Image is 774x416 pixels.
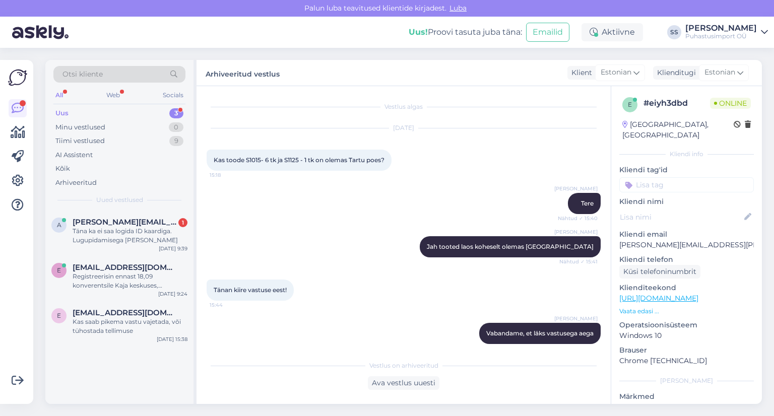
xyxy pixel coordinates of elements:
[104,89,122,102] div: Web
[73,263,177,272] span: erki.kaha@korve.edu.ee
[558,215,598,222] span: Nähtud ✓ 15:40
[653,67,696,78] div: Klienditugi
[560,344,598,352] span: 15:47
[73,227,187,245] div: Täna ka ei saa logida ID kaardiga. Lugupidamisega [PERSON_NAME]
[62,69,103,80] span: Otsi kliente
[369,361,438,370] span: Vestlus on arhiveeritud
[526,23,569,42] button: Emailid
[619,196,754,207] p: Kliendi nimi
[704,67,735,78] span: Estonian
[643,97,710,109] div: # eiyh3dbd
[214,156,384,164] span: Kas toode S1015- 6 tk ja S1125 - 1 tk on olemas Tartu poes?
[619,376,754,385] div: [PERSON_NAME]
[210,301,247,309] span: 15:44
[567,67,592,78] div: Klient
[619,283,754,293] p: Klienditeekond
[667,25,681,39] div: SS
[55,178,97,188] div: Arhiveeritud
[446,4,470,13] span: Luba
[619,240,754,250] p: [PERSON_NAME][EMAIL_ADDRESS][PERSON_NAME][DOMAIN_NAME]
[619,356,754,366] p: Chrome [TECHNICAL_ID]
[214,286,287,294] span: Tänan kiire vastuse eest!
[619,307,754,316] p: Vaata edasi ...
[169,136,183,146] div: 9
[159,245,187,252] div: [DATE] 9:39
[619,177,754,192] input: Lisa tag
[619,229,754,240] p: Kliendi email
[207,123,601,132] div: [DATE]
[161,89,185,102] div: Socials
[368,376,439,390] div: Ava vestlus uuesti
[57,221,61,229] span: a
[582,23,643,41] div: Aktiivne
[55,164,70,174] div: Kõik
[169,108,183,118] div: 3
[619,391,754,402] p: Märkmed
[207,102,601,111] div: Vestlus algas
[55,108,69,118] div: Uus
[55,150,93,160] div: AI Assistent
[685,32,757,40] div: Puhastusimport OÜ
[581,199,594,207] span: Tere
[710,98,751,109] span: Online
[620,212,742,223] input: Lisa nimi
[601,67,631,78] span: Estonian
[210,171,247,179] span: 15:18
[619,320,754,330] p: Operatsioonisüsteem
[619,345,754,356] p: Brauser
[55,122,105,132] div: Minu vestlused
[57,266,61,274] span: e
[619,165,754,175] p: Kliendi tag'id
[427,243,594,250] span: Jah tooted laos koheselt olemas [GEOGRAPHIC_DATA]
[619,254,754,265] p: Kliendi telefon
[96,195,143,204] span: Uued vestlused
[619,150,754,159] div: Kliendi info
[8,68,27,87] img: Askly Logo
[55,136,105,146] div: Tiimi vestlused
[619,330,754,341] p: Windows 10
[628,101,632,108] span: e
[619,265,700,279] div: Küsi telefoninumbrit
[53,89,65,102] div: All
[206,66,280,80] label: Arhiveeritud vestlus
[73,308,177,317] span: Endriktoompuu@gmail.com
[622,119,734,141] div: [GEOGRAPHIC_DATA], [GEOGRAPHIC_DATA]
[157,335,187,343] div: [DATE] 15:38
[57,312,61,319] span: E
[158,290,187,298] div: [DATE] 9:24
[619,294,698,303] a: [URL][DOMAIN_NAME]
[685,24,757,32] div: [PERSON_NAME]
[178,218,187,227] div: 1
[554,315,598,322] span: [PERSON_NAME]
[685,24,768,40] a: [PERSON_NAME]Puhastusimport OÜ
[409,27,428,37] b: Uus!
[554,185,598,192] span: [PERSON_NAME]
[486,329,594,337] span: Vabandame, et läks vastusega aega
[73,218,177,227] span: anatoli.detkovski@tallinnlv.ee
[559,258,598,265] span: Nähtud ✓ 15:41
[169,122,183,132] div: 0
[73,317,187,335] div: Kas saab pikema vastu vajetada, või tühostada tellimuse
[73,272,187,290] div: Registreerisin ennast 18,09 konverentsile Kaja keskuses, [GEOGRAPHIC_DATA] 2025. Kas olen ikka re...
[409,26,522,38] div: Proovi tasuta juba täna:
[554,228,598,236] span: [PERSON_NAME]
